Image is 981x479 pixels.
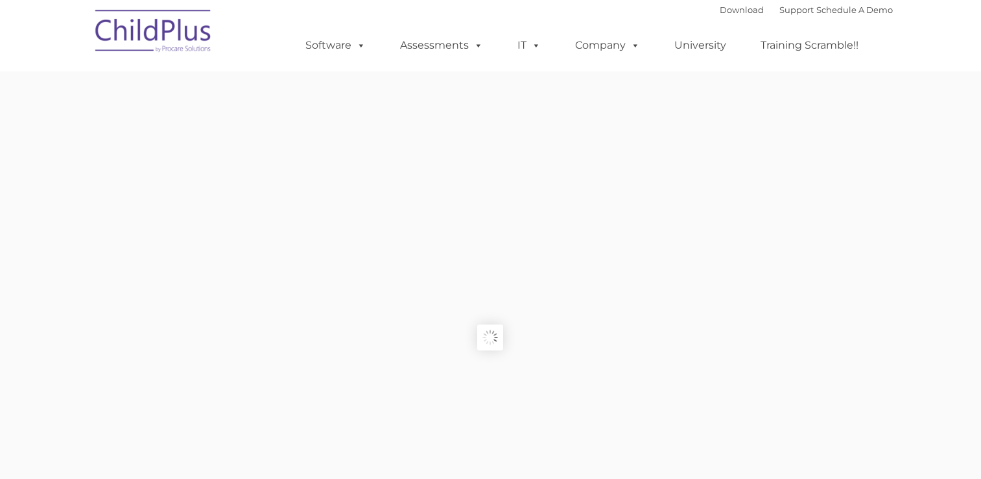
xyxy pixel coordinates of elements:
[720,5,893,15] font: |
[387,32,496,58] a: Assessments
[504,32,554,58] a: IT
[562,32,653,58] a: Company
[779,5,814,15] a: Support
[292,32,379,58] a: Software
[720,5,764,15] a: Download
[661,32,739,58] a: University
[89,1,219,66] img: ChildPlus by Procare Solutions
[816,5,893,15] a: Schedule A Demo
[748,32,871,58] a: Training Scramble!!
